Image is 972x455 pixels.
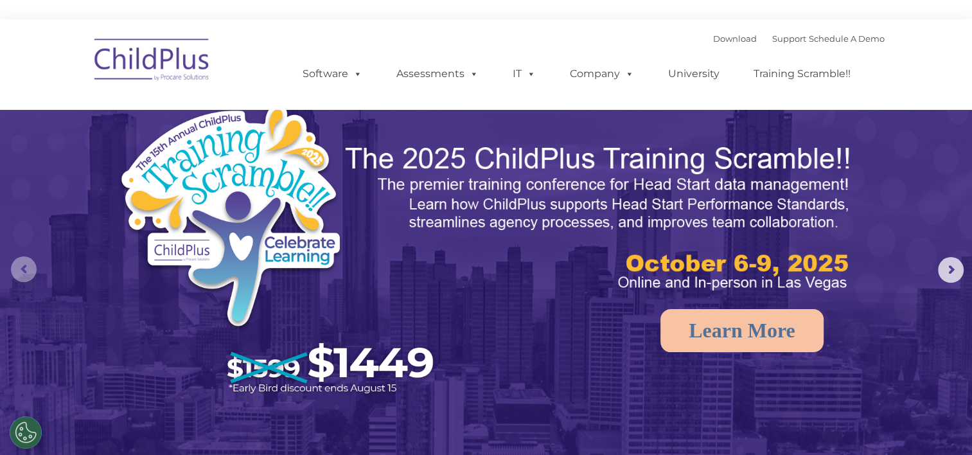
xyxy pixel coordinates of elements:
a: IT [500,61,549,87]
a: Support [772,33,806,44]
button: Cookies Settings [10,416,42,449]
img: ChildPlus by Procare Solutions [88,30,216,94]
a: University [655,61,732,87]
a: Learn More [660,309,824,352]
iframe: Chat Widget [763,316,972,455]
a: Software [290,61,375,87]
a: Company [557,61,647,87]
span: Phone number [179,138,233,147]
span: Last name [179,85,218,94]
a: Download [713,33,757,44]
a: Training Scramble!! [741,61,863,87]
a: Schedule A Demo [809,33,885,44]
font: | [713,33,885,44]
a: Assessments [384,61,491,87]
